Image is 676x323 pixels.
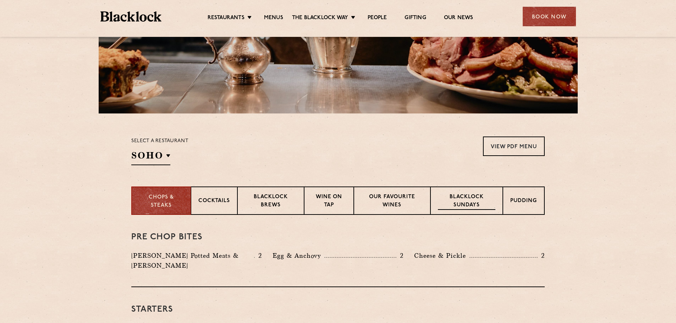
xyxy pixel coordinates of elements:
h3: Pre Chop Bites [131,233,545,242]
h2: SOHO [131,149,170,165]
a: Restaurants [208,15,244,22]
a: Our News [444,15,473,22]
a: The Blacklock Way [292,15,348,22]
p: 2 [396,251,403,260]
p: 2 [255,251,262,260]
a: Menus [264,15,283,22]
img: BL_Textured_Logo-footer-cropped.svg [100,11,162,22]
p: Chops & Steaks [139,194,183,210]
p: Cheese & Pickle [414,251,469,261]
a: Gifting [405,15,426,22]
p: 2 [538,251,545,260]
p: Egg & Anchovy [273,251,324,261]
p: Blacklock Sundays [438,193,495,210]
p: Select a restaurant [131,137,188,146]
p: Cocktails [198,197,230,206]
p: Pudding [510,197,537,206]
p: Wine on Tap [312,193,346,210]
a: View PDF Menu [483,137,545,156]
p: [PERSON_NAME] Potted Meats & [PERSON_NAME] [131,251,254,271]
p: Blacklock Brews [245,193,297,210]
a: People [368,15,387,22]
h3: Starters [131,305,545,314]
p: Our favourite wines [361,193,423,210]
div: Book Now [523,7,576,26]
